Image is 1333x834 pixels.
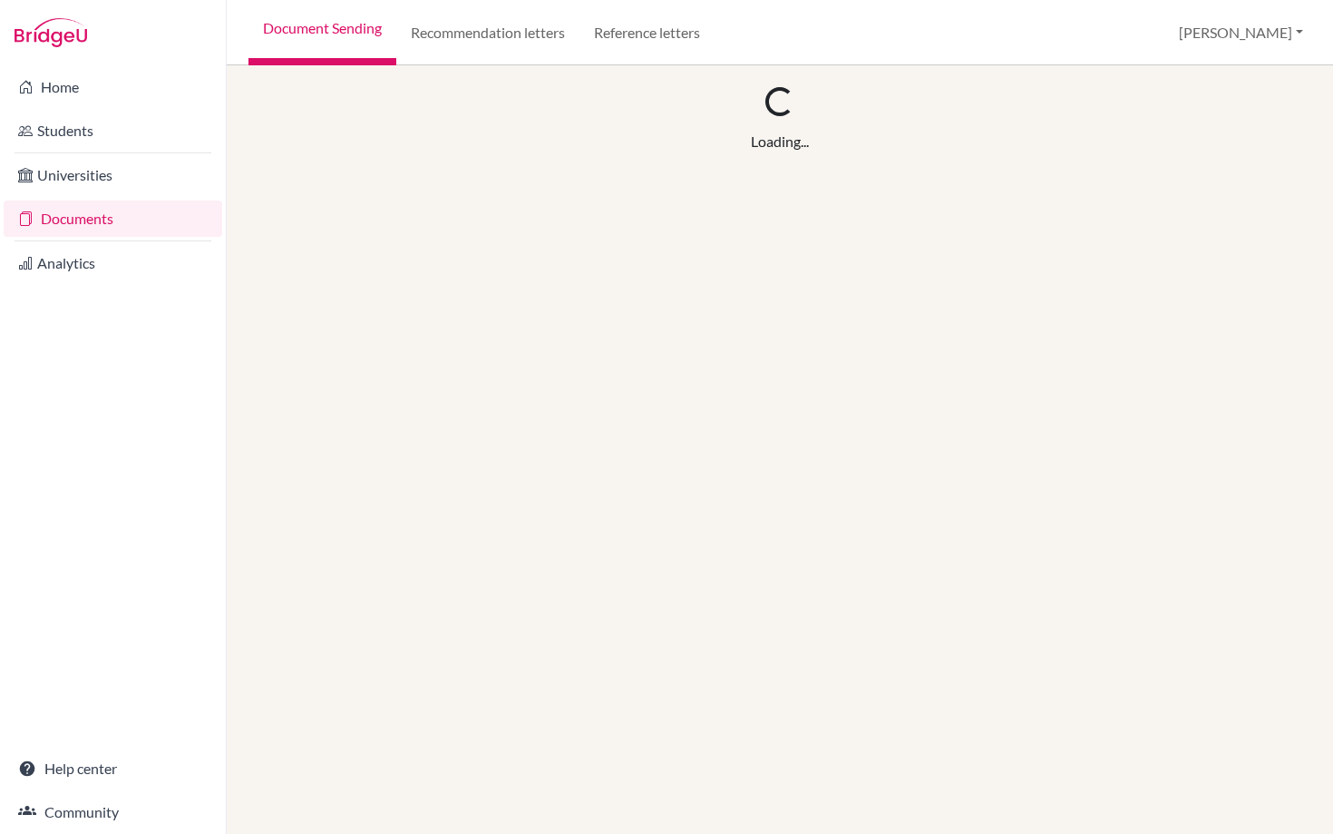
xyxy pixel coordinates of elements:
[1171,15,1311,50] button: [PERSON_NAME]
[4,201,222,237] a: Documents
[4,245,222,281] a: Analytics
[15,18,87,47] img: Bridge-U
[4,113,222,149] a: Students
[4,794,222,830] a: Community
[4,751,222,787] a: Help center
[4,69,222,105] a: Home
[4,157,222,193] a: Universities
[751,131,809,152] div: Loading...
